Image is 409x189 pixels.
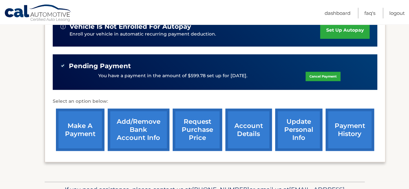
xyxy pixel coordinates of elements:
a: Cancel Payment [306,72,340,81]
a: Dashboard [325,8,350,18]
a: make a payment [56,109,104,151]
a: request purchase price [173,109,222,151]
a: payment history [326,109,374,151]
a: FAQ's [364,8,375,18]
p: Enroll your vehicle in automatic recurring payment deduction. [70,31,320,38]
a: update personal info [275,109,322,151]
a: account details [225,109,272,151]
span: Pending Payment [69,62,131,70]
img: check-green.svg [60,63,65,68]
img: alert-white.svg [60,24,66,29]
a: set up autopay [320,22,369,39]
p: You have a payment in the amount of $599.78 set up for [DATE]. [98,72,247,79]
a: Add/Remove bank account info [108,109,169,151]
a: Logout [389,8,405,18]
a: Cal Automotive [4,4,72,23]
span: vehicle is not enrolled for autopay [70,23,191,31]
p: Select an option below: [53,98,377,105]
